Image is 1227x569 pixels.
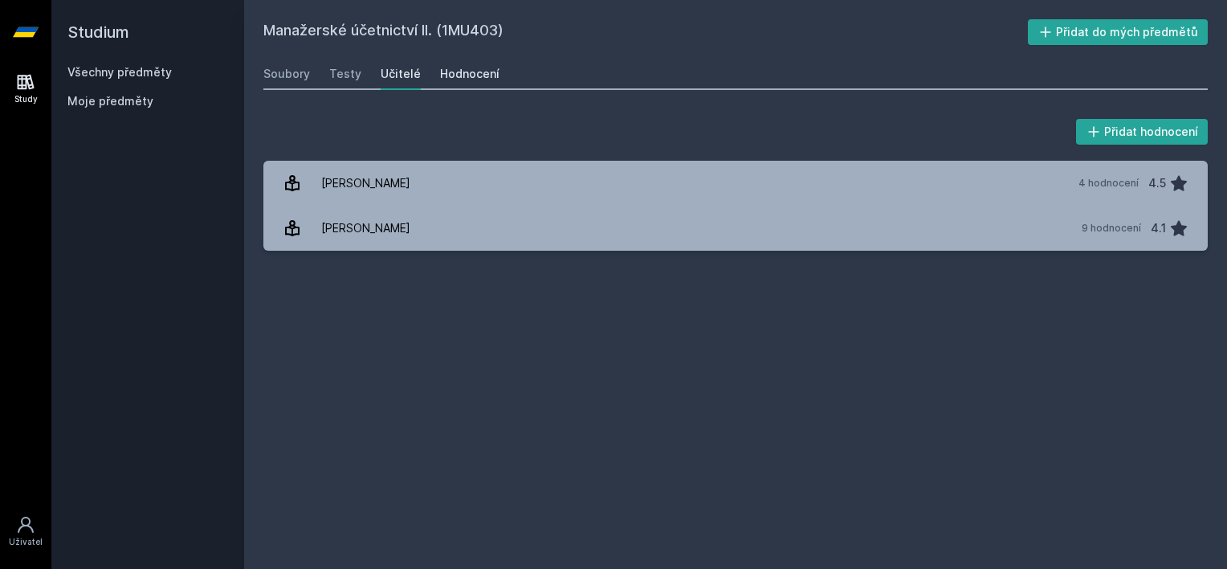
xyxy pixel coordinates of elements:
a: Study [3,64,48,113]
div: Testy [329,66,361,82]
a: Hodnocení [440,58,499,90]
a: Všechny předměty [67,65,172,79]
a: [PERSON_NAME] 4 hodnocení 4.5 [263,161,1208,206]
h2: Manažerské účetnictví II. (1MU403) [263,19,1028,45]
div: [PERSON_NAME] [321,167,410,199]
a: Uživatel [3,507,48,556]
div: [PERSON_NAME] [321,212,410,244]
a: Soubory [263,58,310,90]
div: 4.1 [1151,212,1166,244]
button: Přidat do mých předmětů [1028,19,1209,45]
a: [PERSON_NAME] 9 hodnocení 4.1 [263,206,1208,251]
button: Přidat hodnocení [1076,119,1209,145]
div: Study [14,93,38,105]
a: Testy [329,58,361,90]
div: 9 hodnocení [1082,222,1141,235]
a: Učitelé [381,58,421,90]
span: Moje předměty [67,93,153,109]
div: 4 hodnocení [1078,177,1139,190]
div: Uživatel [9,536,43,548]
div: Hodnocení [440,66,499,82]
div: 4.5 [1148,167,1166,199]
div: Učitelé [381,66,421,82]
div: Soubory [263,66,310,82]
